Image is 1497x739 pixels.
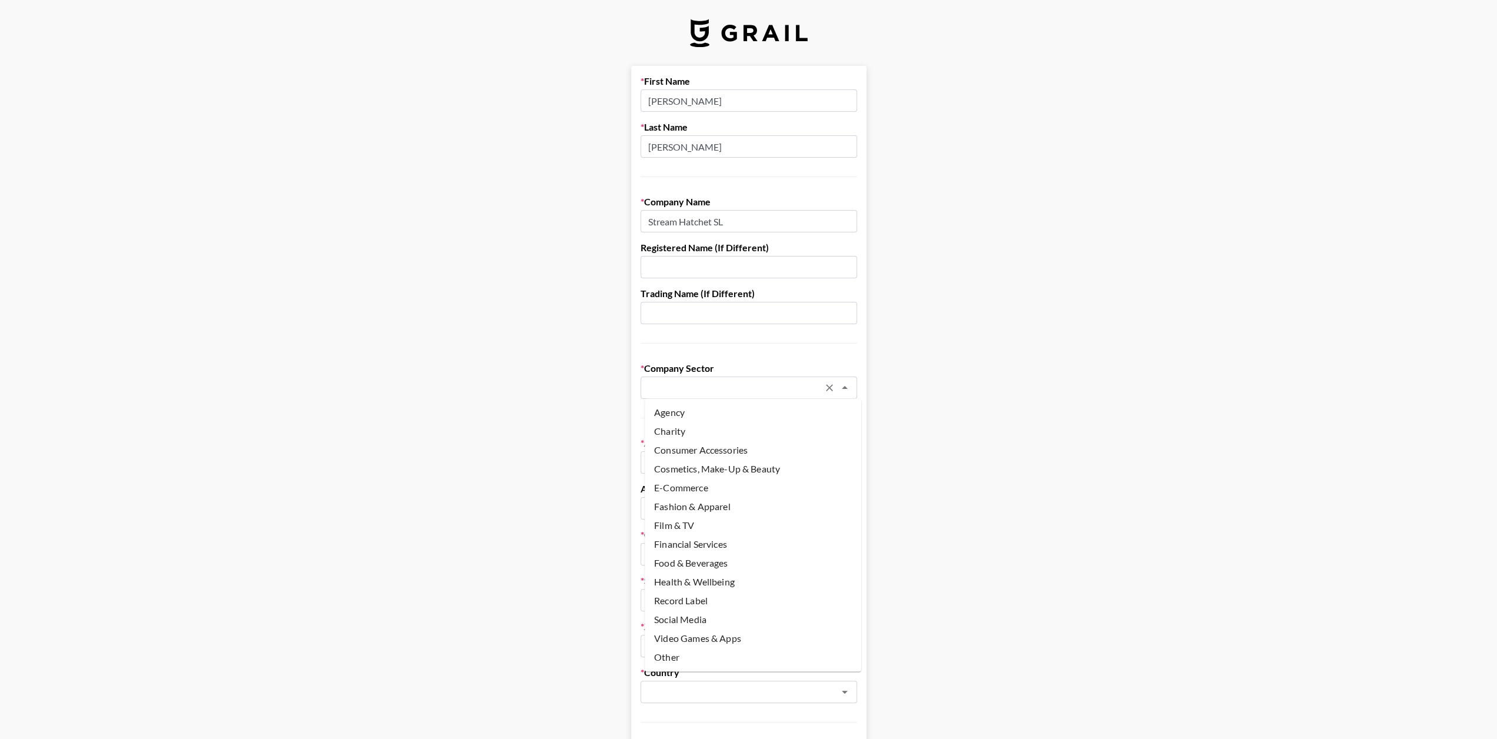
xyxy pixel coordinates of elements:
[641,242,857,254] label: Registered Name (If Different)
[641,75,857,87] label: First Name
[836,684,853,700] button: Open
[645,422,861,441] li: Charity
[641,621,857,633] label: Zip/Postal Code
[645,629,861,648] li: Video Games & Apps
[645,497,861,516] li: Fashion & Apparel
[645,535,861,554] li: Financial Services
[645,572,861,591] li: Health & Wellbeing
[641,667,857,678] label: Country
[641,288,857,299] label: Trading Name (If Different)
[645,403,861,422] li: Agency
[645,516,861,535] li: Film & TV
[645,610,861,629] li: Social Media
[645,591,861,610] li: Record Label
[641,529,857,541] label: City/Town
[836,380,853,396] button: Close
[641,575,857,587] label: State/Region
[645,441,861,460] li: Consumer Accessories
[645,460,861,478] li: Cosmetics, Make-Up & Beauty
[641,362,857,374] label: Company Sector
[821,380,838,396] button: Clear
[641,437,857,449] label: Address Line 1
[645,554,861,572] li: Food & Beverages
[641,483,857,495] label: Address Line 2
[690,19,808,47] img: Grail Talent Logo
[641,196,857,208] label: Company Name
[641,121,857,133] label: Last Name
[645,648,861,667] li: Other
[645,478,861,497] li: E-Commerce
